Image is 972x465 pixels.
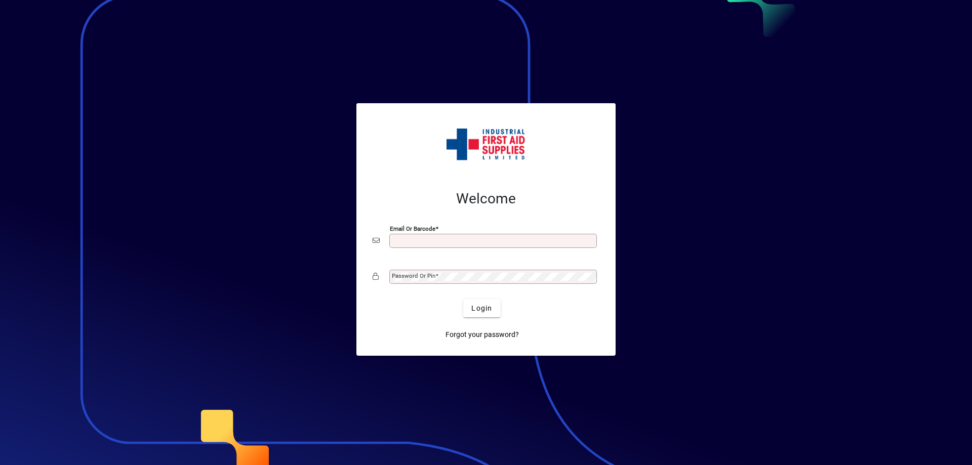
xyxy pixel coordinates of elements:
mat-label: Password or Pin [392,272,435,279]
span: Forgot your password? [445,329,519,340]
span: Login [471,303,492,314]
h2: Welcome [373,190,599,207]
mat-label: Email or Barcode [390,225,435,232]
button: Login [463,299,500,317]
a: Forgot your password? [441,325,523,344]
